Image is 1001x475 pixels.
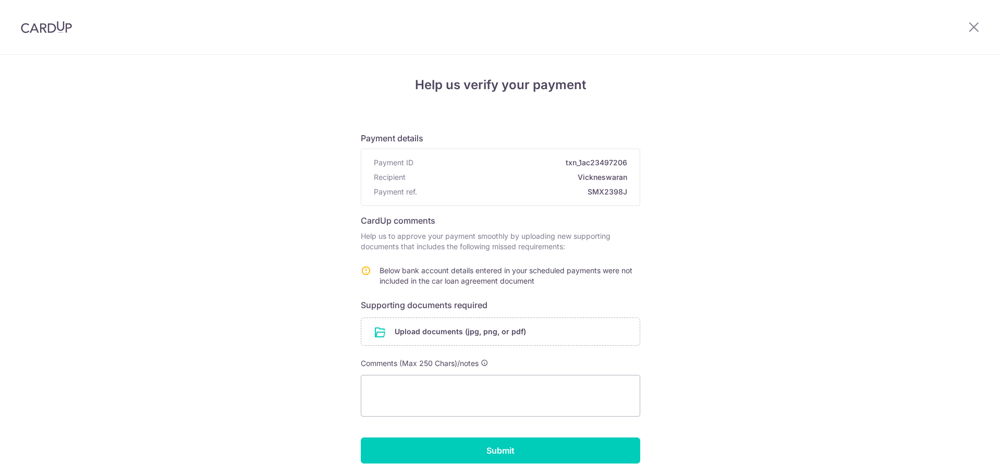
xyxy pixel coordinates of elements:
h4: Help us verify your payment [361,76,640,94]
h6: Payment details [361,132,640,144]
span: Comments (Max 250 Chars)/notes [361,359,479,368]
div: Upload documents (jpg, png, or pdf) [361,318,640,346]
span: Vickneswaran [410,172,627,182]
h6: Supporting documents required [361,299,640,311]
input: Submit [361,437,640,464]
p: Help us to approve your payment smoothly by uploading new supporting documents that includes the ... [361,231,640,252]
span: txn_1ac23497206 [418,157,627,168]
span: Payment ref. [374,187,417,197]
span: Below bank account details entered in your scheduled payments were not included in the car loan a... [380,266,632,285]
img: CardUp [21,21,72,33]
h6: CardUp comments [361,214,640,227]
span: Recipient [374,172,406,182]
span: SMX2398J [421,187,627,197]
span: Payment ID [374,157,413,168]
